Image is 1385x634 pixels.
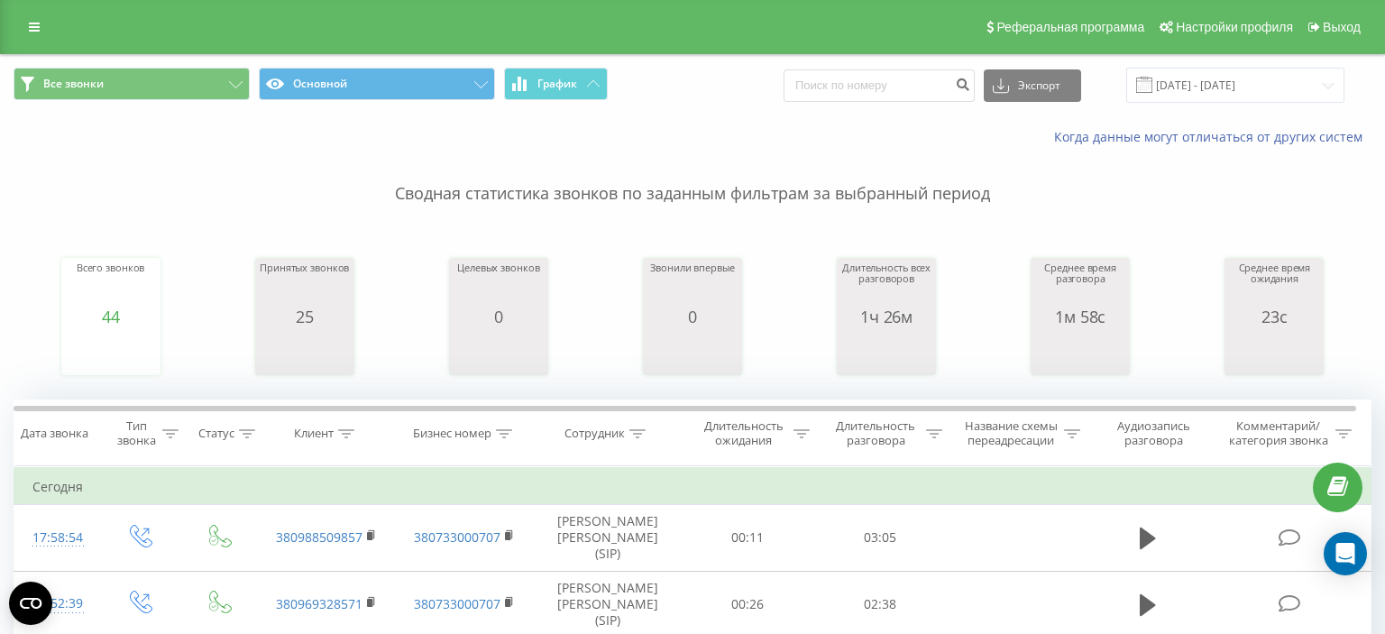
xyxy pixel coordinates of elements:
[1229,308,1319,326] div: 23с
[14,146,1371,206] p: Сводная статистика звонков по заданным фильтрам за выбранный период
[414,528,500,546] a: 380733000707
[650,308,734,326] div: 0
[996,20,1144,34] span: Реферальная программа
[1035,308,1125,326] div: 1м 58с
[9,582,52,625] button: Open CMP widget
[276,595,362,612] a: 380969328571
[1323,20,1361,34] span: Выход
[537,78,577,90] span: График
[43,77,104,91] span: Все звонки
[259,68,495,100] button: Основной
[533,505,682,572] td: [PERSON_NAME] [PERSON_NAME] (SIP)
[1176,20,1293,34] span: Настройки профиля
[963,418,1059,449] div: Название схемы переадресации
[830,418,922,449] div: Длительность разговора
[260,262,349,308] div: Принятых звонков
[984,69,1081,102] button: Экспорт
[32,520,81,556] div: 17:58:54
[260,308,349,326] div: 25
[564,427,625,442] div: Сотрудник
[698,418,789,449] div: Длительность ожидания
[14,68,250,100] button: Все звонки
[77,308,145,326] div: 44
[1035,262,1125,308] div: Среднее время разговора
[14,469,1371,505] td: Сегодня
[32,586,81,621] div: 17:52:39
[414,595,500,612] a: 380733000707
[650,262,734,308] div: Звонили впервые
[198,427,234,442] div: Статус
[841,308,931,326] div: 1ч 26м
[1101,418,1207,449] div: Аудиозапись разговора
[77,262,145,308] div: Всего звонков
[1229,262,1319,308] div: Среднее время ожидания
[1054,128,1371,145] a: Когда данные могут отличаться от других систем
[457,308,539,326] div: 0
[21,427,88,442] div: Дата звонка
[413,427,491,442] div: Бизнес номер
[457,262,539,308] div: Целевых звонков
[1225,418,1331,449] div: Комментарий/категория звонка
[115,418,158,449] div: Тип звонка
[1324,532,1367,575] div: Open Intercom Messenger
[504,68,608,100] button: График
[814,505,947,572] td: 03:05
[294,427,334,442] div: Клиент
[682,505,814,572] td: 00:11
[841,262,931,308] div: Длительность всех разговоров
[276,528,362,546] a: 380988509857
[784,69,975,102] input: Поиск по номеру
